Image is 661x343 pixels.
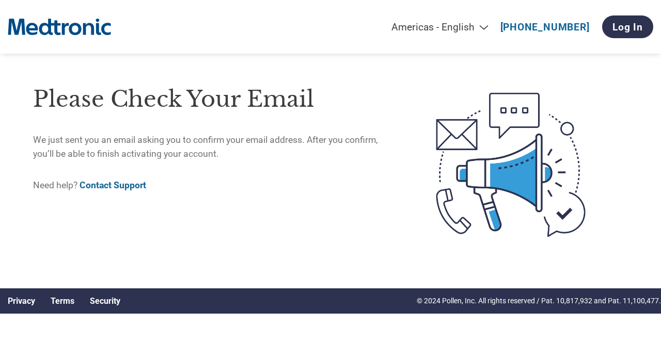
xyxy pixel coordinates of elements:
a: [PHONE_NUMBER] [500,21,590,33]
a: Contact Support [80,180,146,190]
a: Log In [602,15,653,38]
a: Security [90,296,120,306]
p: We just sent you an email asking you to confirm your email address. After you confirm, you’ll be ... [33,133,394,160]
h1: Please check your email [33,83,394,116]
a: Privacy [8,296,35,306]
p: Need help? [33,178,394,192]
img: open-email [394,74,628,255]
img: Medtronic [8,13,111,41]
a: Terms [51,296,74,306]
p: © 2024 Pollen, Inc. All rights reserved / Pat. 10,817,932 and Pat. 11,100,477. [417,296,661,306]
